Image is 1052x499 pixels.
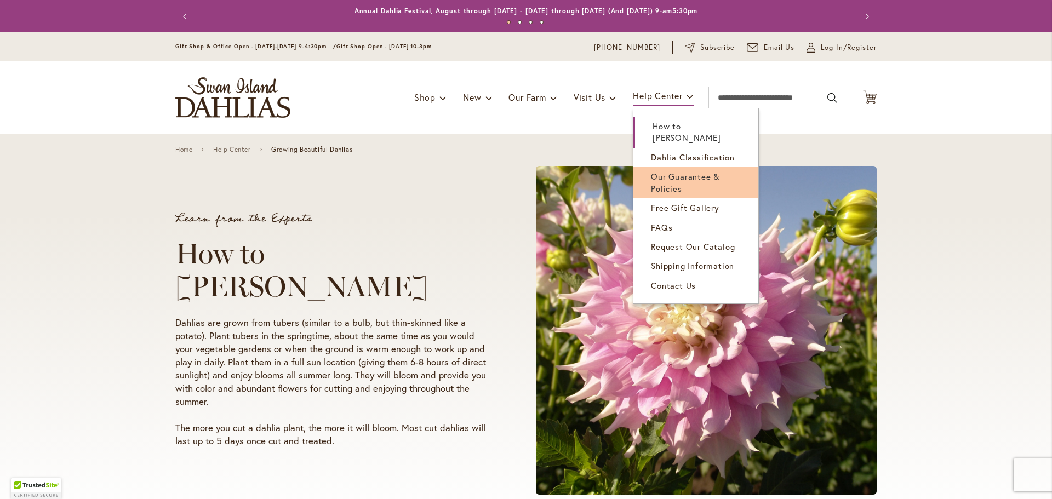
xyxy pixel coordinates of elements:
span: Request Our Catalog [651,241,735,252]
h1: How to [PERSON_NAME] [175,237,494,303]
button: Previous [175,5,197,27]
button: 2 of 4 [518,20,522,24]
span: Dahlia Classification [651,152,735,163]
a: [PHONE_NUMBER] [594,42,660,53]
a: Annual Dahlia Festival, August through [DATE] - [DATE] through [DATE] (And [DATE]) 9-am5:30pm [355,7,698,15]
p: Dahlias are grown from tubers (similar to a bulb, but thin-skinned like a potato). Plant tubers i... [175,316,494,408]
span: Gift Shop Open - [DATE] 10-3pm [336,43,432,50]
span: Our Guarantee & Policies [651,171,720,193]
button: 1 of 4 [507,20,511,24]
a: store logo [175,77,290,118]
a: Subscribe [685,42,735,53]
button: Next [855,5,877,27]
span: New [463,91,481,103]
span: How to [PERSON_NAME] [653,121,721,143]
span: Shop [414,91,436,103]
button: 3 of 4 [529,20,533,24]
span: FAQs [651,222,672,233]
a: Log In/Register [807,42,877,53]
span: Free Gift Gallery [651,202,719,213]
a: Home [175,146,192,153]
span: Email Us [764,42,795,53]
span: Shipping Information [651,260,734,271]
span: Our Farm [508,91,546,103]
span: Contact Us [651,280,696,291]
a: Email Us [747,42,795,53]
span: Visit Us [574,91,605,103]
span: Subscribe [700,42,735,53]
span: Growing Beautiful Dahlias [271,146,352,153]
span: Log In/Register [821,42,877,53]
a: Help Center [213,146,251,153]
span: Help Center [633,90,683,101]
p: Learn from the Experts [175,213,494,224]
button: 4 of 4 [540,20,544,24]
p: The more you cut a dahlia plant, the more it will bloom. Most cut dahlias will last up to 5 days ... [175,421,494,448]
span: Gift Shop & Office Open - [DATE]-[DATE] 9-4:30pm / [175,43,336,50]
